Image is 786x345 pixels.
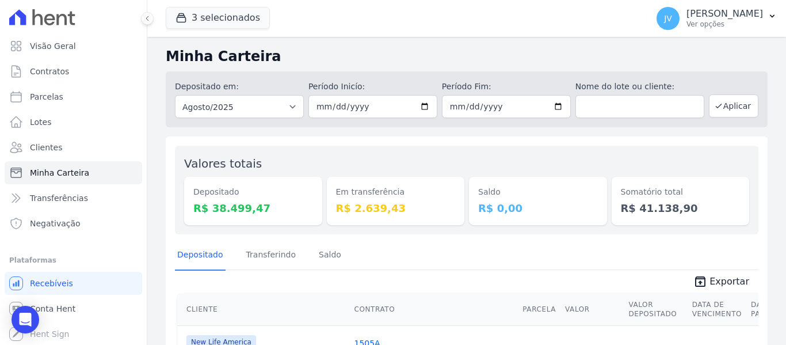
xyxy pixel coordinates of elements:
[688,293,746,326] th: Data de Vencimento
[12,306,39,333] div: Open Intercom Messenger
[709,94,758,117] button: Aplicar
[193,186,313,198] dt: Depositado
[30,192,88,204] span: Transferências
[575,81,704,93] label: Nome do lote ou cliente:
[621,186,741,198] dt: Somatório total
[709,275,749,289] span: Exportar
[193,200,313,216] dd: R$ 38.499,47
[478,200,598,216] dd: R$ 0,00
[9,253,138,267] div: Plataformas
[693,275,707,289] i: unarchive
[30,142,62,153] span: Clientes
[30,40,76,52] span: Visão Geral
[184,157,262,170] label: Valores totais
[621,200,741,216] dd: R$ 41.138,90
[5,187,142,210] a: Transferências
[177,293,349,326] th: Cliente
[5,111,142,134] a: Lotes
[175,82,239,91] label: Depositado em:
[664,14,672,22] span: JV
[244,241,299,271] a: Transferindo
[5,35,142,58] a: Visão Geral
[5,212,142,235] a: Negativação
[5,60,142,83] a: Contratos
[166,46,768,67] h2: Minha Carteira
[336,186,456,198] dt: Em transferência
[175,241,226,271] a: Depositado
[30,66,69,77] span: Contratos
[5,85,142,108] a: Parcelas
[684,275,758,291] a: unarchive Exportar
[478,186,598,198] dt: Saldo
[349,293,518,326] th: Contrato
[686,20,763,29] p: Ver opções
[30,303,75,314] span: Conta Hent
[5,161,142,184] a: Minha Carteira
[336,200,456,216] dd: R$ 2.639,43
[316,241,344,271] a: Saldo
[442,81,571,93] label: Período Fim:
[30,218,81,229] span: Negativação
[560,293,624,326] th: Valor
[30,91,63,103] span: Parcelas
[30,116,52,128] span: Lotes
[647,2,786,35] button: JV [PERSON_NAME] Ver opções
[5,136,142,159] a: Clientes
[624,293,687,326] th: Valor Depositado
[518,293,560,326] th: Parcela
[166,7,270,29] button: 3 selecionados
[5,272,142,295] a: Recebíveis
[686,8,763,20] p: [PERSON_NAME]
[5,297,142,320] a: Conta Hent
[30,278,73,289] span: Recebíveis
[30,167,89,179] span: Minha Carteira
[308,81,437,93] label: Período Inicío:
